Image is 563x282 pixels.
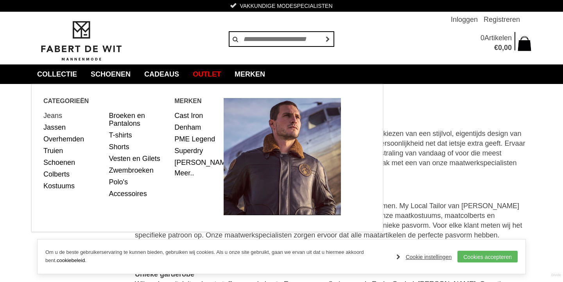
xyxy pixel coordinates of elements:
[57,257,85,263] a: cookiebeleid
[174,169,194,177] a: Meer..
[504,44,512,52] span: 00
[138,64,185,84] a: Cadeaus
[174,121,218,133] a: Denham
[174,145,218,157] a: Superdry
[45,248,389,265] p: Om u de beste gebruikerservaring te kunnen bieden, gebruiken wij cookies. Als u onze site gebruik...
[109,153,169,164] a: Vesten en Gilets
[484,34,512,42] span: Artikelen
[174,157,218,168] a: [PERSON_NAME]
[109,129,169,141] a: T-shirts
[396,251,452,263] a: Cookie instellingen
[229,64,271,84] a: Merken
[109,176,169,188] a: Polo's
[174,96,224,106] span: Merken
[43,157,103,168] a: Schoenen
[43,110,103,121] a: Jeans
[37,20,125,62] img: Fabert de Wit
[457,251,518,262] a: Cookies accepteren
[174,110,218,121] a: Cast Iron
[43,168,103,180] a: Colberts
[109,188,169,200] a: Accessoires
[43,121,103,133] a: Jassen
[109,141,169,153] a: Shorts
[498,44,502,52] span: 0
[187,64,227,84] a: Outlet
[43,96,174,106] span: Categorieën
[109,164,169,176] a: Zwembroeken
[551,270,561,280] a: Divide
[109,110,169,129] a: Broeken en Pantalons
[43,145,103,157] a: Truien
[224,98,341,215] img: Heren
[174,133,218,145] a: PME Legend
[502,44,504,52] span: ,
[451,12,478,27] a: Inloggen
[484,12,520,27] a: Registreren
[494,44,498,52] span: €
[85,64,136,84] a: Schoenen
[481,34,484,42] span: 0
[43,133,103,145] a: Overhemden
[135,270,194,278] b: Unieke garderobe
[43,180,103,192] a: Kostuums
[31,64,83,84] a: collectie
